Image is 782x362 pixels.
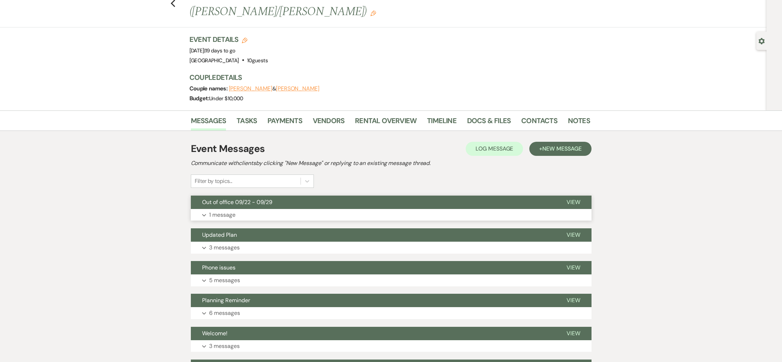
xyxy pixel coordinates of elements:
[191,242,592,254] button: 3 messages
[237,115,257,131] a: Tasks
[542,145,581,152] span: New Message
[209,276,240,285] p: 5 messages
[467,115,511,131] a: Docs & Files
[567,330,580,337] span: View
[555,196,592,209] button: View
[567,264,580,271] span: View
[191,115,226,131] a: Messages
[189,57,239,64] span: [GEOGRAPHIC_DATA]
[209,95,243,102] span: Under $10,000
[313,115,344,131] a: Vendors
[189,72,583,82] h3: Couple Details
[476,145,513,152] span: Log Message
[466,142,523,156] button: Log Message
[568,115,590,131] a: Notes
[247,57,268,64] span: 10 guests
[276,86,319,91] button: [PERSON_NAME]
[267,115,302,131] a: Payments
[191,196,555,209] button: Out of office 09/22 - 09/29
[567,297,580,304] span: View
[191,141,265,156] h1: Event Messages
[567,231,580,239] span: View
[189,85,229,92] span: Couple names:
[202,297,250,304] span: Planning Reminder
[370,10,376,16] button: Edit
[189,34,268,44] h3: Event Details
[758,37,765,44] button: Open lead details
[191,307,592,319] button: 6 messages
[555,327,592,340] button: View
[204,47,235,54] span: |
[191,159,592,167] h2: Communicate with clients by clicking "New Message" or replying to an existing message thread.
[202,198,272,206] span: Out of office 09/22 - 09/29
[205,47,235,54] span: 19 days to go
[555,228,592,242] button: View
[229,86,272,91] button: [PERSON_NAME]
[209,210,235,220] p: 1 message
[355,115,416,131] a: Rental Overview
[189,95,209,102] span: Budget:
[209,342,240,351] p: 3 messages
[191,327,555,340] button: Welcome!
[555,294,592,307] button: View
[189,47,235,54] span: [DATE]
[191,261,555,274] button: Phone issues
[229,85,319,92] span: &
[191,209,592,221] button: 1 message
[191,228,555,242] button: Updated Plan
[427,115,457,131] a: Timeline
[191,294,555,307] button: Planning Reminder
[209,243,240,252] p: 3 messages
[529,142,591,156] button: +New Message
[202,231,237,239] span: Updated Plan
[191,340,592,352] button: 3 messages
[567,198,580,206] span: View
[195,177,232,185] div: Filter by topics...
[191,274,592,286] button: 5 messages
[521,115,557,131] a: Contacts
[209,309,240,318] p: 6 messages
[202,330,227,337] span: Welcome!
[202,264,235,271] span: Phone issues
[555,261,592,274] button: View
